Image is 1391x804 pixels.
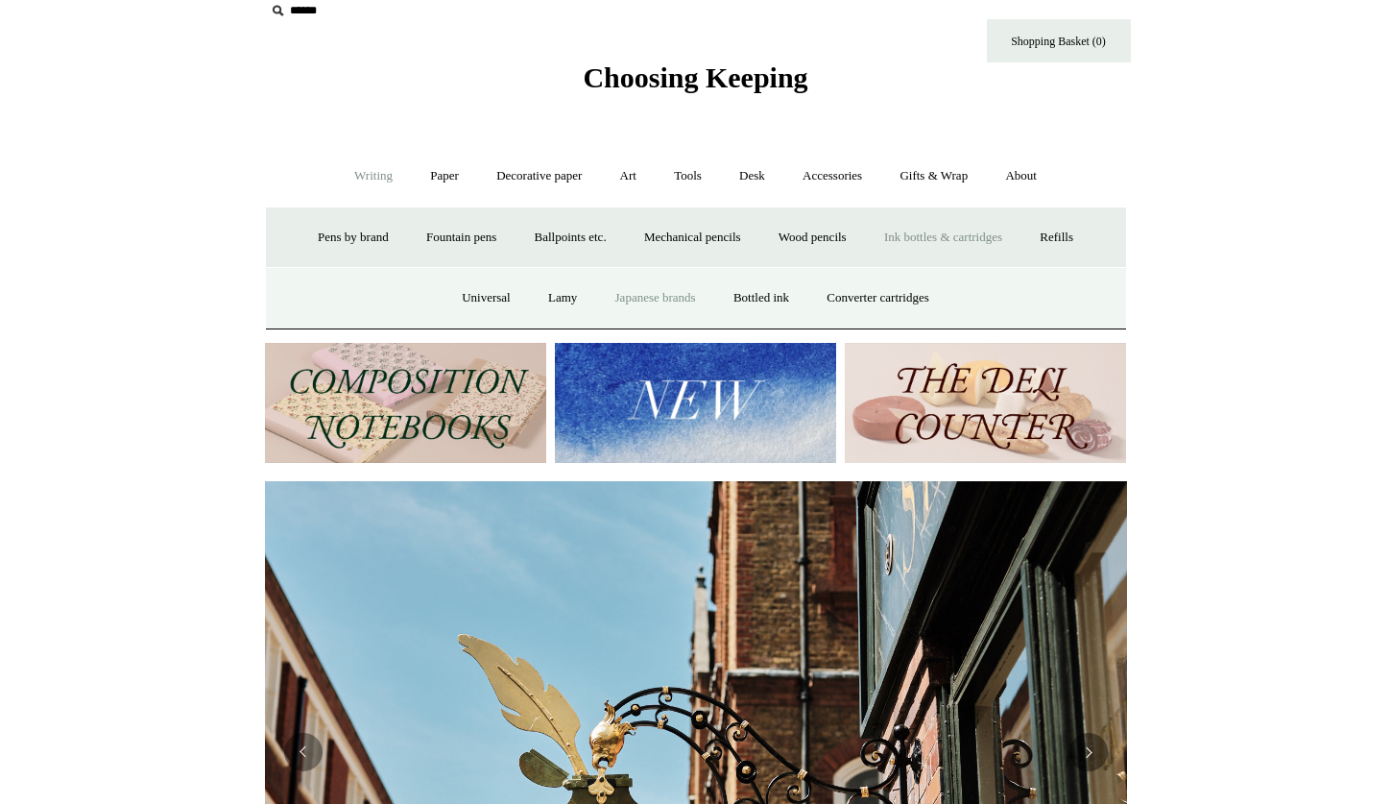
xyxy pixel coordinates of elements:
[716,273,806,324] a: Bottled ink
[479,151,599,202] a: Decorative paper
[555,343,836,463] img: New.jpg__PID:f73bdf93-380a-4a35-bcfe-7823039498e1
[761,212,864,263] a: Wood pencils
[444,273,528,324] a: Universal
[409,212,514,263] a: Fountain pens
[987,19,1131,62] a: Shopping Basket (0)
[284,733,323,771] button: Previous
[531,273,594,324] a: Lamy
[867,212,1019,263] a: Ink bottles & cartridges
[882,151,985,202] a: Gifts & Wrap
[722,151,782,202] a: Desk
[809,273,946,324] a: Converter cartridges
[265,343,546,463] img: 202302 Composition ledgers.jpg__PID:69722ee6-fa44-49dd-a067-31375e5d54ec
[517,212,624,263] a: Ballpoints etc.
[845,343,1126,463] img: The Deli Counter
[657,151,719,202] a: Tools
[1022,212,1091,263] a: Refills
[413,151,476,202] a: Paper
[300,212,406,263] a: Pens by brand
[583,77,807,90] a: Choosing Keeping
[603,151,654,202] a: Art
[583,61,807,93] span: Choosing Keeping
[598,273,713,324] a: Japanese brands
[1069,733,1108,771] button: Next
[988,151,1054,202] a: About
[785,151,879,202] a: Accessories
[337,151,410,202] a: Writing
[627,212,758,263] a: Mechanical pencils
